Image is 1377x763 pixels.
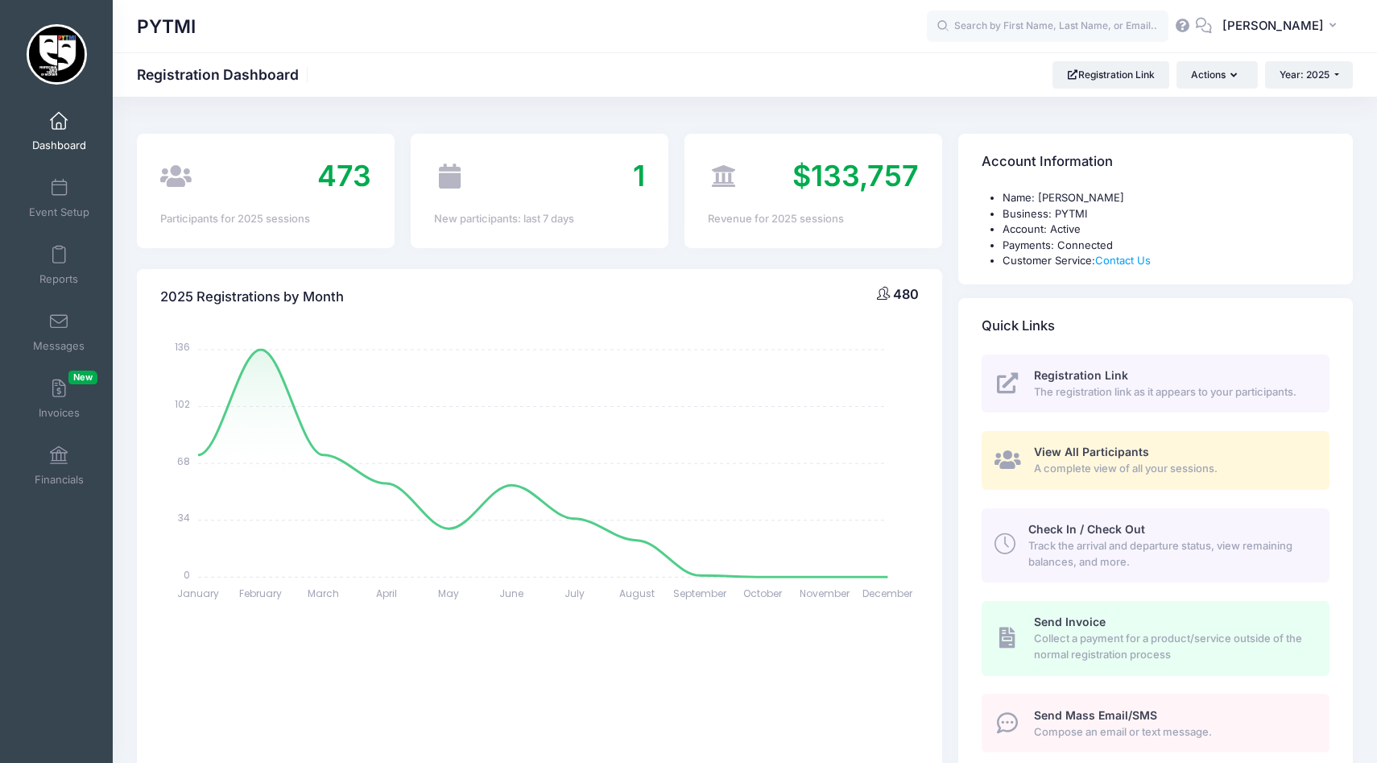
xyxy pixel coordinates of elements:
input: Search by First Name, Last Name, or Email... [927,10,1168,43]
tspan: May [439,587,460,600]
h1: PYTMI [137,8,196,45]
a: Send Mass Email/SMS Compose an email or text message. [982,694,1329,753]
a: Reports [21,237,97,293]
tspan: October [743,587,783,600]
a: View All Participants A complete view of all your sessions. [982,431,1329,490]
tspan: 34 [178,511,190,525]
a: Send Invoice Collect a payment for a product/service outside of the normal registration process [982,601,1329,675]
li: Payments: Connected [1003,238,1329,254]
span: Reports [39,272,78,286]
a: Financials [21,437,97,494]
span: The registration link as it appears to your participants. [1034,384,1311,400]
tspan: 102 [175,397,190,411]
div: Revenue for 2025 sessions [708,211,919,227]
span: Year: 2025 [1280,68,1329,81]
span: Event Setup [29,205,89,219]
li: Customer Service: [1003,253,1329,269]
h1: Registration Dashboard [137,66,312,83]
span: [PERSON_NAME] [1222,17,1324,35]
a: Event Setup [21,170,97,226]
span: New [68,371,97,384]
h4: Account Information [982,139,1113,185]
tspan: June [499,587,523,600]
span: Send Mass Email/SMS [1034,708,1157,722]
button: Year: 2025 [1265,61,1353,89]
div: New participants: last 7 days [434,211,645,227]
span: Registration Link [1034,368,1128,382]
tspan: July [564,587,585,600]
tspan: 0 [184,567,190,581]
tspan: March [308,587,339,600]
span: 1 [633,158,645,193]
span: Track the arrival and departure status, view remaining balances, and more. [1028,538,1311,570]
span: A complete view of all your sessions. [1034,461,1311,477]
button: Actions [1176,61,1257,89]
div: Participants for 2025 sessions [160,211,371,227]
button: [PERSON_NAME] [1212,8,1353,45]
span: Dashboard [32,139,86,152]
span: 480 [893,286,919,302]
tspan: January [177,587,219,600]
li: Name: [PERSON_NAME] [1003,190,1329,206]
span: Collect a payment for a product/service outside of the normal registration process [1034,631,1311,662]
tspan: April [376,587,397,600]
h4: 2025 Registrations by Month [160,274,344,320]
a: InvoicesNew [21,371,97,427]
h4: Quick Links [982,303,1055,349]
tspan: February [240,587,283,600]
a: Check In / Check Out Track the arrival and departure status, view remaining balances, and more. [982,508,1329,583]
span: Messages [33,339,85,353]
span: Compose an email or text message. [1034,724,1311,740]
span: Send Invoice [1034,615,1106,628]
span: View All Participants [1034,445,1149,458]
li: Business: PYTMI [1003,206,1329,222]
a: Registration Link The registration link as it appears to your participants. [982,355,1329,413]
tspan: November [800,587,851,600]
img: PYTMI [27,24,87,85]
span: Invoices [39,406,80,420]
a: Contact Us [1095,254,1151,267]
span: Financials [35,473,84,487]
tspan: 136 [175,340,190,354]
li: Account: Active [1003,222,1329,238]
span: $133,757 [792,158,919,193]
a: Messages [21,304,97,360]
tspan: September [673,587,727,600]
tspan: 68 [177,454,190,467]
tspan: August [619,587,655,600]
tspan: December [863,587,914,600]
a: Registration Link [1052,61,1169,89]
span: Check In / Check Out [1028,522,1145,536]
span: 473 [317,158,371,193]
a: Dashboard [21,103,97,160]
